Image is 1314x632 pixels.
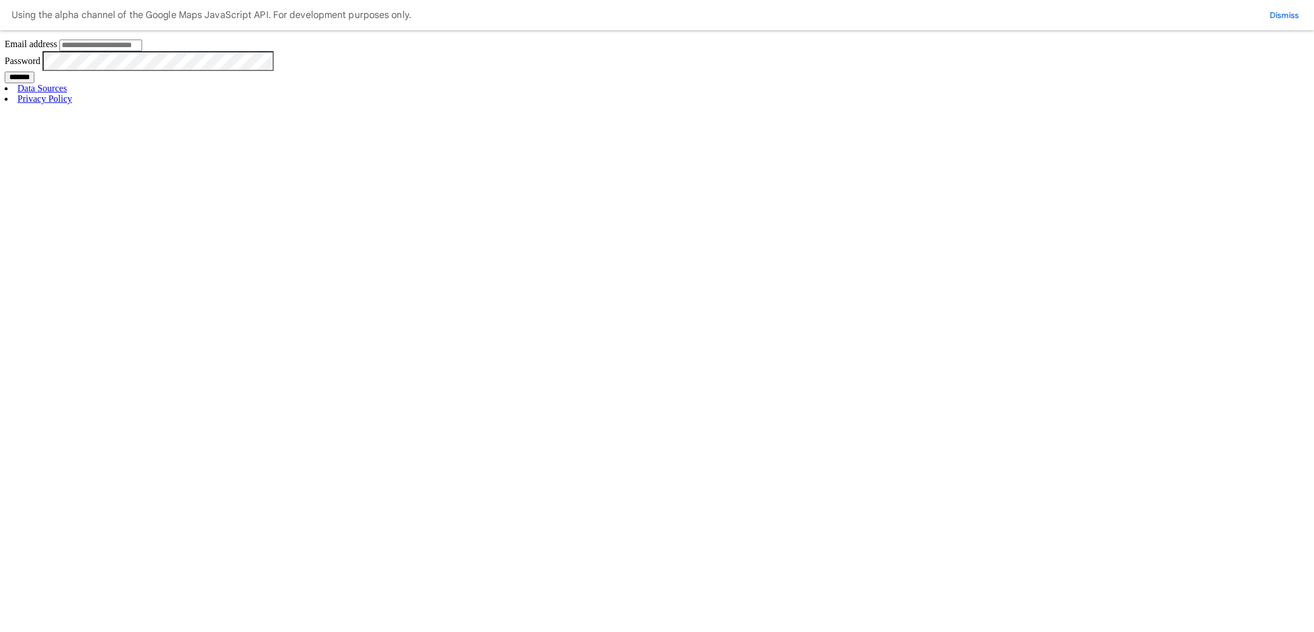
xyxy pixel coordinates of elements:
label: Email address [5,39,57,49]
div: Using the alpha channel of the Google Maps JavaScript API. For development purposes only. [12,7,411,23]
a: Privacy Policy [17,94,72,104]
button: Dismiss [1266,9,1302,21]
label: Password [5,55,40,65]
a: Data Sources [17,83,67,93]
